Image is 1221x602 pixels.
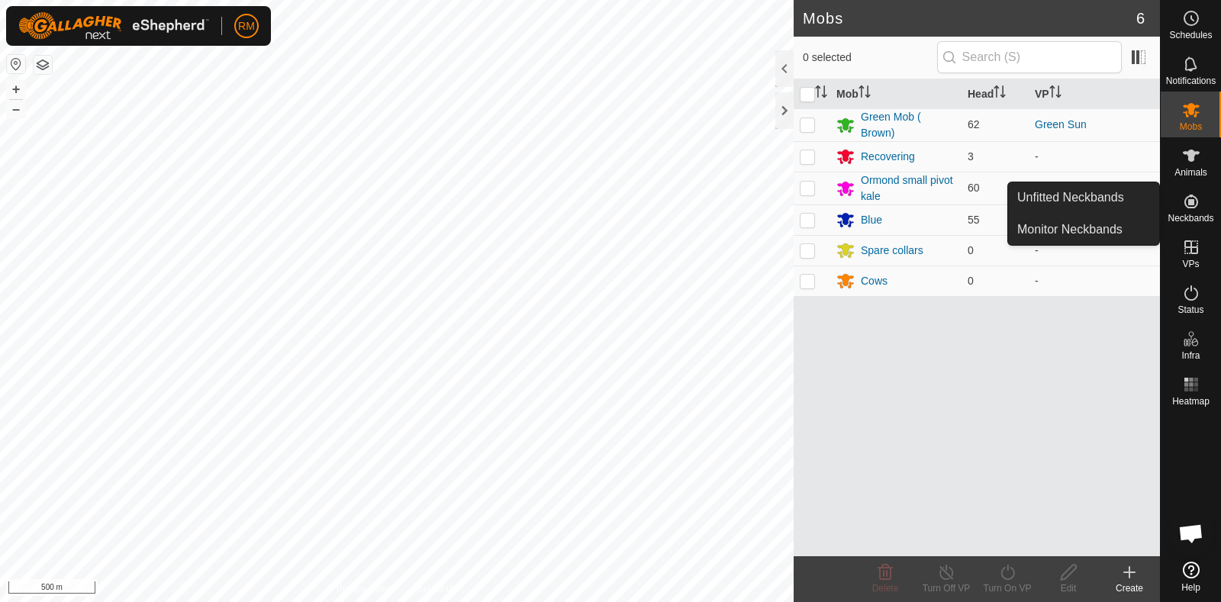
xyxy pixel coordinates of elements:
[994,88,1006,100] p-sorticon: Activate to sort
[1029,141,1160,172] td: -
[1169,31,1212,40] span: Schedules
[861,149,915,165] div: Recovering
[859,88,871,100] p-sorticon: Activate to sort
[937,41,1122,73] input: Search (S)
[1008,214,1159,245] a: Monitor Neckbands
[968,214,980,226] span: 55
[1172,397,1210,406] span: Heatmap
[968,118,980,130] span: 62
[1180,122,1202,131] span: Mobs
[861,172,955,204] div: Ormond small pivot kale
[861,243,923,259] div: Spare collars
[1161,555,1221,598] a: Help
[1017,188,1124,207] span: Unfitted Neckbands
[1136,7,1145,30] span: 6
[7,100,25,118] button: –
[815,88,827,100] p-sorticon: Activate to sort
[1029,266,1160,296] td: -
[7,55,25,73] button: Reset Map
[1035,118,1087,130] a: Green Sun
[1181,351,1200,360] span: Infra
[1029,79,1160,109] th: VP
[962,79,1029,109] th: Head
[1008,182,1159,213] a: Unfitted Neckbands
[803,9,1136,27] h2: Mobs
[1174,168,1207,177] span: Animals
[1099,581,1160,595] div: Create
[1182,259,1199,269] span: VPs
[238,18,255,34] span: RM
[861,109,955,141] div: Green Mob ( Brown)
[830,79,962,109] th: Mob
[1038,581,1099,595] div: Edit
[1029,235,1160,266] td: -
[1017,221,1123,239] span: Monitor Neckbands
[872,583,899,594] span: Delete
[803,50,937,66] span: 0 selected
[412,582,457,596] a: Contact Us
[977,581,1038,595] div: Turn On VP
[916,581,977,595] div: Turn Off VP
[7,80,25,98] button: +
[34,56,52,74] button: Map Layers
[861,273,888,289] div: Cows
[337,582,394,596] a: Privacy Policy
[968,150,974,163] span: 3
[1168,510,1214,556] div: Open chat
[1178,305,1203,314] span: Status
[1166,76,1216,85] span: Notifications
[1049,88,1062,100] p-sorticon: Activate to sort
[861,212,882,228] div: Blue
[1181,583,1200,592] span: Help
[968,182,980,194] span: 60
[18,12,209,40] img: Gallagher Logo
[968,275,974,287] span: 0
[968,244,974,256] span: 0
